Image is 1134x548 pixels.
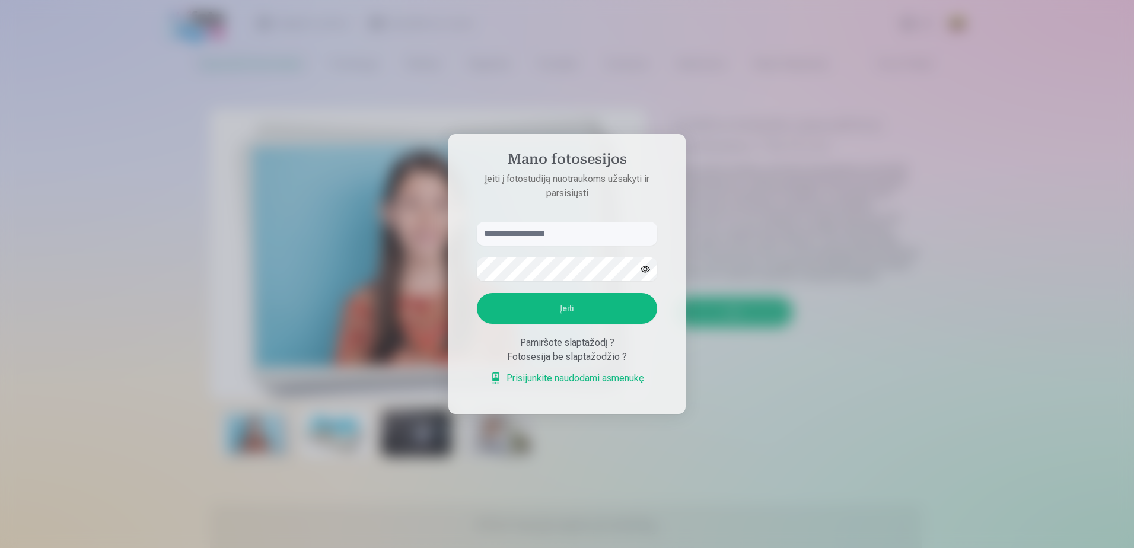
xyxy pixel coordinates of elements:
div: Fotosesija be slaptažodžio ? [477,350,657,364]
p: Įeiti į fotostudiją nuotraukoms užsakyti ir parsisiųsti [465,172,669,200]
h4: Mano fotosesijos [465,151,669,172]
a: Prisijunkite naudodami asmenukę [490,371,644,385]
div: Pamiršote slaptažodį ? [477,336,657,350]
button: Įeiti [477,293,657,324]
